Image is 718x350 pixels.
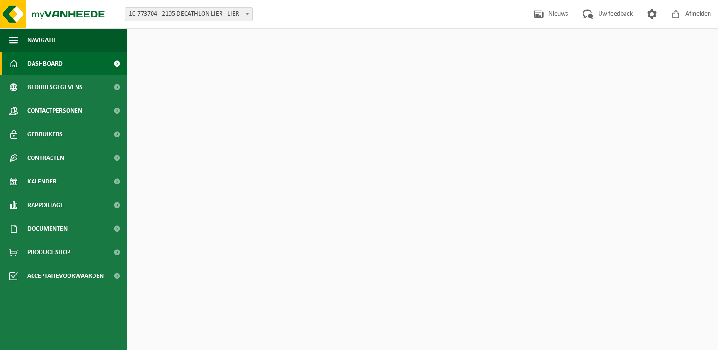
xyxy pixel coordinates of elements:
span: Product Shop [27,241,70,264]
span: Contracten [27,146,64,170]
span: Contactpersonen [27,99,82,123]
span: Documenten [27,217,68,241]
span: Acceptatievoorwaarden [27,264,104,288]
span: Gebruikers [27,123,63,146]
span: Kalender [27,170,57,193]
span: Bedrijfsgegevens [27,75,83,99]
span: Navigatie [27,28,57,52]
span: 10-773704 - 2105 DECATHLON LIER - LIER [125,7,253,21]
span: Rapportage [27,193,64,217]
span: Dashboard [27,52,63,75]
span: 10-773704 - 2105 DECATHLON LIER - LIER [125,8,252,21]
